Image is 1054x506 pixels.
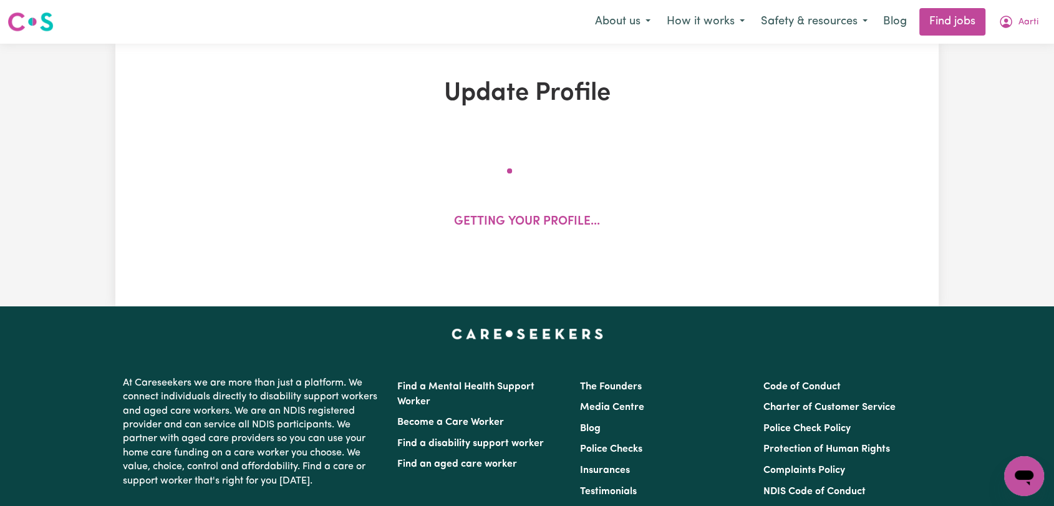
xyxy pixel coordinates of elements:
[397,439,544,449] a: Find a disability support worker
[397,459,517,469] a: Find an aged care worker
[763,444,890,454] a: Protection of Human Rights
[753,9,876,35] button: Safety & resources
[580,465,630,475] a: Insurances
[659,9,753,35] button: How it works
[580,487,637,497] a: Testimonials
[580,424,601,434] a: Blog
[1004,456,1044,496] iframe: Button to launch messaging window
[397,417,504,427] a: Become a Care Worker
[580,382,642,392] a: The Founders
[123,371,382,493] p: At Careseekers we are more than just a platform. We connect individuals directly to disability su...
[919,8,985,36] a: Find jobs
[260,79,794,109] h1: Update Profile
[763,424,851,434] a: Police Check Policy
[990,9,1047,35] button: My Account
[763,382,841,392] a: Code of Conduct
[7,7,54,36] a: Careseekers logo
[587,9,659,35] button: About us
[454,213,600,231] p: Getting your profile...
[452,329,603,339] a: Careseekers home page
[7,11,54,33] img: Careseekers logo
[763,402,896,412] a: Charter of Customer Service
[763,487,866,497] a: NDIS Code of Conduct
[580,444,642,454] a: Police Checks
[763,465,845,475] a: Complaints Policy
[876,8,914,36] a: Blog
[397,382,534,407] a: Find a Mental Health Support Worker
[580,402,644,412] a: Media Centre
[1018,16,1038,29] span: Aarti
